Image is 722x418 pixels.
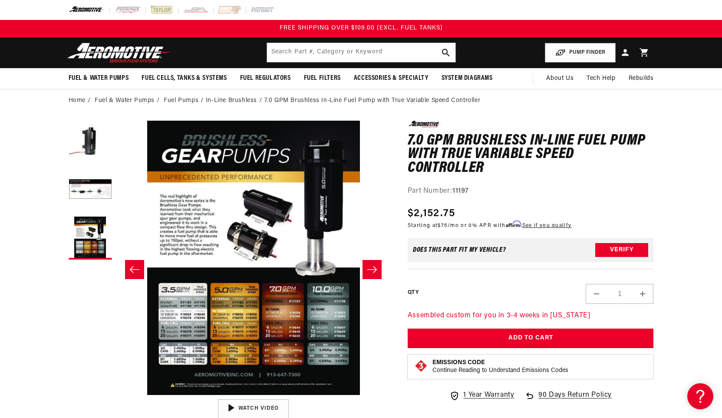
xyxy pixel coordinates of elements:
summary: System Diagrams [435,68,499,89]
summary: Tech Help [580,68,622,89]
summary: Fuel Regulators [234,68,297,89]
button: Load image 1 in gallery view [69,121,112,164]
label: QTY [408,289,419,296]
span: Tech Help [587,74,615,83]
input: Search by Part Number, Category or Keyword [267,43,455,62]
a: 90 Days Return Policy [524,390,612,410]
a: 1 Year Warranty [449,390,514,401]
media-gallery: Gallery Viewer [69,121,390,418]
nav: breadcrumbs [69,96,654,105]
p: Assembled custom for you in 3-4 weeks in [US_STATE] [408,310,654,322]
span: $75 [438,223,448,228]
summary: Fuel Cells, Tanks & Systems [135,68,233,89]
span: Fuel & Water Pumps [69,74,129,83]
span: 90 Days Return Policy [538,390,612,410]
img: Aeromotive [65,43,174,63]
strong: Emissions Code [432,359,485,366]
img: Emissions code [414,359,428,373]
button: Load image 3 in gallery view [69,216,112,260]
a: Fuel & Water Pumps [95,96,155,105]
button: Verify [595,243,648,257]
span: Fuel Filters [304,74,341,83]
button: Emissions CodeContinue Reading to Understand Emissions Codes [432,359,568,375]
button: Add to Cart [408,329,654,348]
button: PUMP FINDER [545,43,616,63]
summary: Fuel Filters [297,68,347,89]
div: Does This part fit My vehicle? [413,247,506,253]
span: Rebuilds [629,74,654,83]
button: Load image 2 in gallery view [69,168,112,212]
a: Fuel Pumps [164,96,198,105]
span: About Us [546,75,574,82]
a: About Us [540,68,580,89]
summary: Accessories & Specialty [347,68,435,89]
h1: 7.0 GPM Brushless In-Line Fuel Pump with True Variable Speed Controller [408,134,654,175]
span: $2,152.75 [408,206,455,221]
button: search button [436,43,455,62]
li: 7.0 GPM Brushless In-Line Fuel Pump with True Variable Speed Controller [264,96,481,105]
strong: 11197 [452,188,469,194]
li: In-Line Brushless [206,96,264,105]
p: Continue Reading to Understand Emissions Codes [432,367,568,375]
span: 1 Year Warranty [463,390,514,401]
div: Part Number: [408,186,654,197]
a: See if you qualify - Learn more about Affirm Financing (opens in modal) [522,223,571,228]
p: Starting at /mo or 0% APR with . [408,221,571,230]
button: Slide left [125,260,144,279]
span: Affirm [506,221,521,227]
span: Fuel Regulators [240,74,291,83]
span: Accessories & Specialty [354,74,429,83]
summary: Fuel & Water Pumps [62,68,135,89]
a: Home [69,96,86,105]
summary: Rebuilds [622,68,660,89]
span: Fuel Cells, Tanks & Systems [142,74,227,83]
span: System Diagrams [442,74,493,83]
button: Slide right [363,260,382,279]
span: FREE SHIPPING OVER $109.00 (EXCL. FUEL TANKS) [280,25,443,31]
